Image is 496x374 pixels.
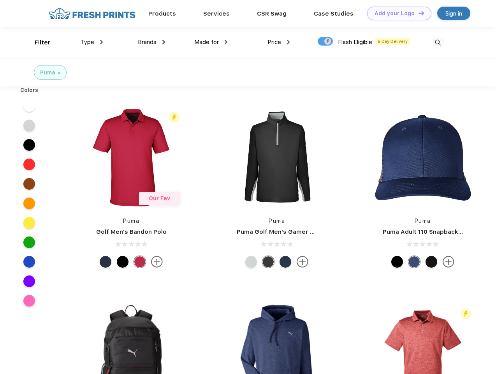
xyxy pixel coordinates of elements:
[269,218,285,224] a: Puma
[138,39,157,46] span: Brands
[151,256,163,268] img: more.svg
[415,218,431,224] a: Puma
[445,9,462,18] div: Sign in
[431,36,444,49] img: desktop_search.svg
[46,7,138,20] img: fo%20logo%202.webp
[371,106,475,209] img: func=resize&h=266
[225,106,329,209] img: func=resize&h=266
[257,10,287,17] a: CSR Swag
[426,256,437,268] div: Pma Blk with Pma Blk
[237,228,360,235] a: Puma Golf Men's Gamer Golf Quarter-Zip
[267,39,281,46] span: Price
[287,40,290,44] img: dropdown.png
[81,39,94,46] span: Type
[338,39,372,46] span: Flash Eligible
[162,40,165,44] img: dropdown.png
[169,112,179,123] img: flash_active_toggle.svg
[123,218,139,224] a: Puma
[96,228,167,235] a: Golf Men's Bandon Polo
[461,309,471,319] img: flash_active_toggle.svg
[419,11,424,15] img: DT
[375,38,410,45] span: 5 Day Delivery
[40,69,55,77] div: Puma
[437,7,470,20] a: Sign in
[297,256,308,268] img: more.svg
[79,106,183,209] img: func=resize&h=266
[194,39,219,46] span: Made for
[117,256,128,268] div: Puma Black
[280,256,291,268] div: Navy Blazer
[14,86,44,94] div: Colors
[58,72,60,74] img: filter_cancel.svg
[262,256,274,268] div: Puma Black
[134,256,146,268] div: Ski Patrol
[203,10,230,17] a: Services
[408,256,420,268] div: Peacoat Qut Shd
[225,40,227,44] img: dropdown.png
[375,10,415,17] div: Add your Logo
[100,40,103,44] img: dropdown.png
[35,38,51,47] div: Filter
[245,256,257,268] div: High Rise
[391,256,403,268] div: Pma Blk Pma Blk
[100,256,111,268] div: Navy Blazer
[148,10,176,17] a: Products
[443,256,454,268] img: more.svg
[149,195,170,201] span: Our Fav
